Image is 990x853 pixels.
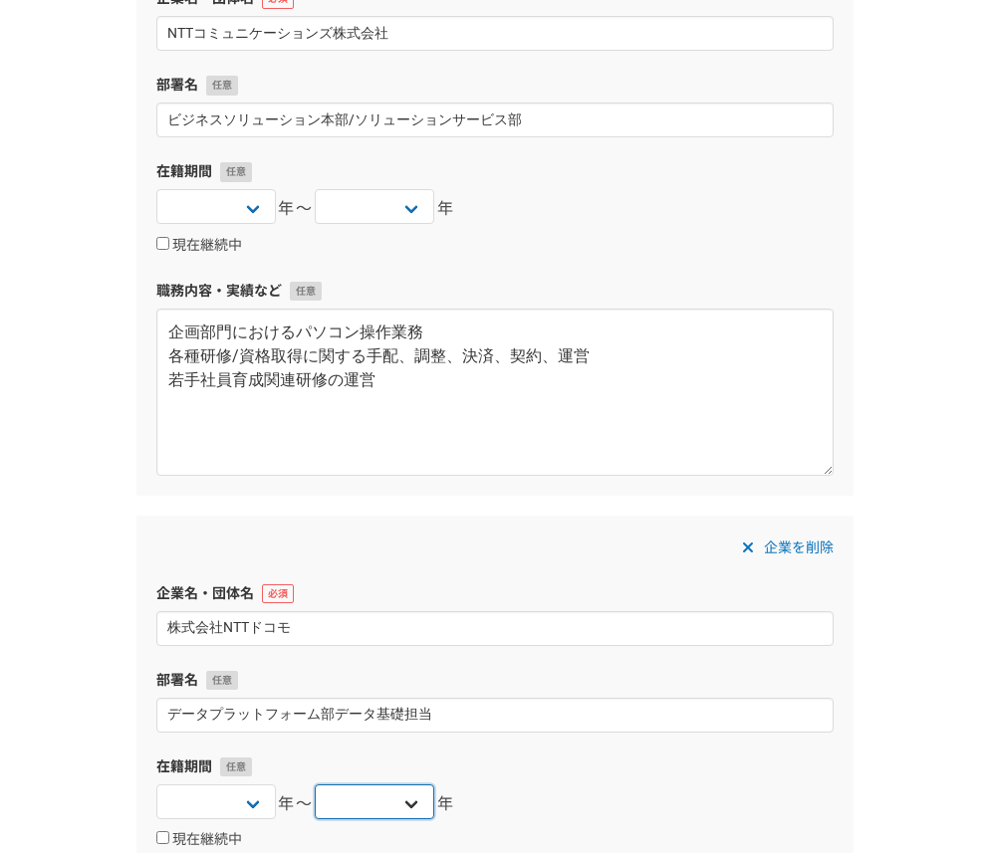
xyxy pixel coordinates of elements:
[156,583,834,604] label: 企業名・団体名
[156,75,834,96] label: 部署名
[156,698,834,733] input: 開発2部
[156,670,834,691] label: 部署名
[156,831,169,844] input: 現在継続中
[156,756,834,777] label: 在籍期間
[156,281,834,302] label: 職務内容・実績など
[278,197,313,221] span: 年〜
[764,535,834,559] span: 企業を削除
[156,103,834,137] input: 開発2部
[156,611,834,646] input: エニィクルー株式会社
[156,161,834,182] label: 在籍期間
[437,197,455,221] span: 年
[156,16,834,51] input: エニィクルー株式会社
[278,792,313,816] span: 年〜
[437,792,455,816] span: 年
[156,237,169,250] input: 現在継続中
[156,831,242,849] label: 現在継続中
[156,237,242,255] label: 現在継続中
